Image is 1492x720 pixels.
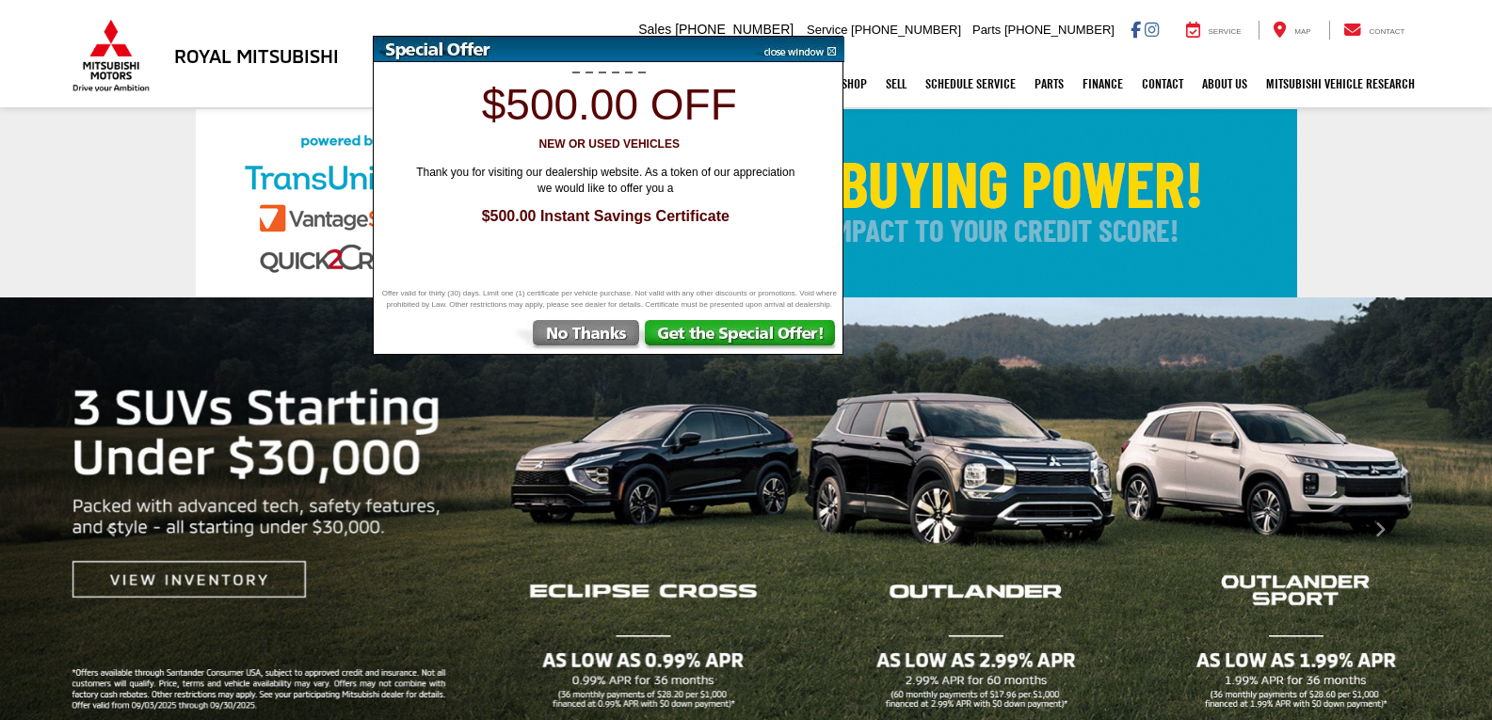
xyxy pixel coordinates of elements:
[1259,21,1324,40] a: Map
[512,320,643,354] img: No Thanks, Continue to Website
[807,23,847,37] span: Service
[393,206,817,228] span: $500.00 Instant Savings Certificate
[1132,60,1193,107] a: Contact
[69,19,153,92] img: Mitsubishi
[174,45,339,66] h3: Royal Mitsubishi
[384,138,834,151] h3: New or Used Vehicles
[374,37,750,62] img: Special Offer
[851,23,961,37] span: [PHONE_NUMBER]
[196,109,1297,297] img: Check Your Buying Power
[1369,27,1404,36] span: Contact
[403,165,808,197] span: Thank you for visiting our dealership website. As a token of our appreciation we would like to of...
[1209,27,1242,36] span: Service
[1145,22,1159,37] a: Instagram: Click to visit our Instagram page
[972,23,1001,37] span: Parts
[384,81,834,129] h1: $500.00 off
[1131,22,1141,37] a: Facebook: Click to visit our Facebook page
[1294,27,1310,36] span: Map
[675,22,794,37] span: [PHONE_NUMBER]
[876,60,916,107] a: Sell
[378,288,840,311] span: Offer valid for thirty (30) days. Limit one (1) certificate per vehicle purchase. Not valid with ...
[832,60,876,107] a: Shop
[643,320,842,354] img: Get the Special Offer
[638,22,671,37] span: Sales
[1004,23,1115,37] span: [PHONE_NUMBER]
[1257,60,1424,107] a: Mitsubishi Vehicle Research
[1172,21,1256,40] a: Service
[749,37,844,62] img: close window
[916,60,1025,107] a: Schedule Service: Opens in a new tab
[1329,21,1420,40] a: Contact
[1025,60,1073,107] a: Parts: Opens in a new tab
[1073,60,1132,107] a: Finance
[1193,60,1257,107] a: About Us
